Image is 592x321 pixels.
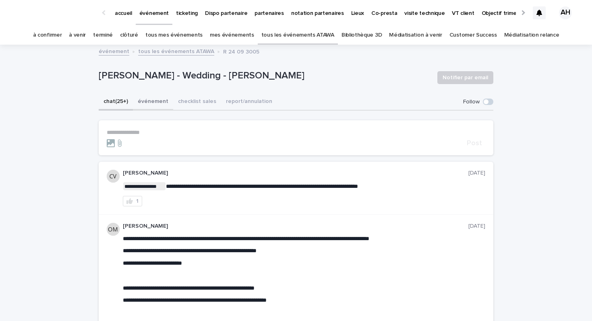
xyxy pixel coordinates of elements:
[120,26,138,45] a: clôturé
[261,26,334,45] a: tous les événements ATAWA
[342,26,382,45] a: Bibliothèque 3D
[99,70,431,82] p: [PERSON_NAME] - Wedding - [PERSON_NAME]
[468,223,485,230] p: [DATE]
[173,94,221,111] button: checklist sales
[463,99,480,105] p: Follow
[223,47,259,56] p: R 24 09 3005
[69,26,86,45] a: à venir
[138,46,214,56] a: tous les événements ATAWA
[123,223,468,230] p: [PERSON_NAME]
[449,26,497,45] a: Customer Success
[33,26,62,45] a: à confirmer
[123,170,468,177] p: [PERSON_NAME]
[136,198,139,204] div: 1
[437,71,493,84] button: Notifier par email
[468,170,485,177] p: [DATE]
[467,140,482,147] span: Post
[99,46,129,56] a: événement
[464,140,485,147] button: Post
[99,94,133,111] button: chat (25+)
[16,5,94,21] img: Ls34BcGeRexTGTNfXpUC
[123,196,142,206] button: 1
[210,26,254,45] a: mes événements
[133,94,173,111] button: événement
[559,6,572,19] div: AH
[93,26,113,45] a: terminé
[221,94,277,111] button: report/annulation
[504,26,559,45] a: Médiatisation relance
[389,26,442,45] a: Médiatisation à venir
[145,26,203,45] a: tous mes événements
[443,74,488,82] span: Notifier par email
